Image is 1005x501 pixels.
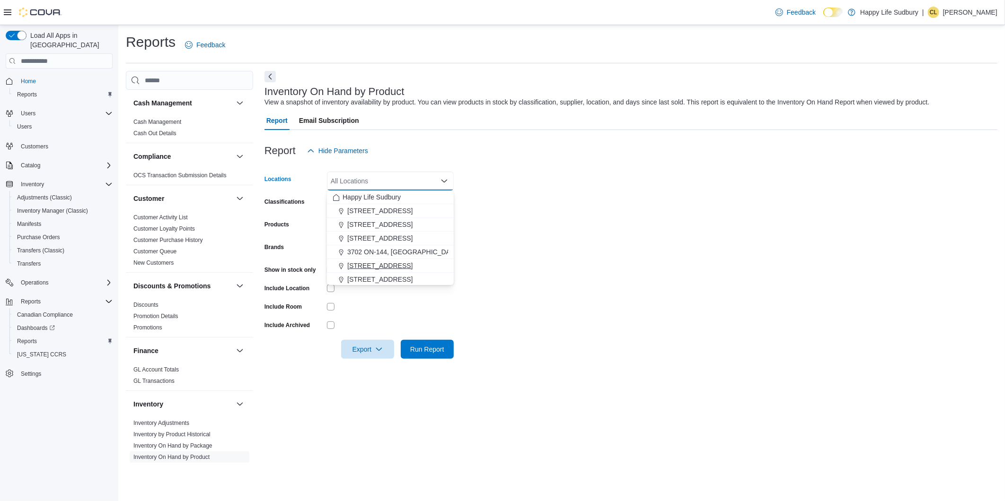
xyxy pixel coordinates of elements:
[13,205,92,216] a: Inventory Manager (Classic)
[133,119,181,125] a: Cash Management
[133,324,162,331] span: Promotions
[133,237,203,243] a: Customer Purchase History
[264,285,309,292] label: Include Location
[17,160,44,171] button: Catalog
[772,3,820,22] a: Feedback
[264,86,405,97] h3: Inventory On Hand by Product
[133,366,179,373] span: GL Account Totals
[9,204,116,217] button: Inventory Manager (Classic)
[17,179,48,190] button: Inventory
[13,232,113,243] span: Purchase Orders
[133,454,210,460] a: Inventory On Hand by Product
[234,280,246,292] button: Discounts & Promotions
[133,366,179,373] a: GL Account Totals
[17,207,88,215] span: Inventory Manager (Classic)
[126,364,253,390] div: Finance
[17,233,60,241] span: Purchase Orders
[264,266,316,274] label: Show in stock only
[133,301,159,309] span: Discounts
[234,151,246,162] button: Compliance
[2,178,116,191] button: Inventory
[133,281,232,291] button: Discounts & Promotions
[133,152,232,161] button: Compliance
[13,322,59,334] a: Dashboards
[823,8,843,17] input: Dark Mode
[943,7,997,18] p: [PERSON_NAME]
[234,97,246,109] button: Cash Management
[9,244,116,257] button: Transfers (Classic)
[133,225,195,233] span: Customer Loyalty Points
[13,205,113,216] span: Inventory Manager (Classic)
[17,179,113,190] span: Inventory
[17,368,113,380] span: Settings
[133,172,227,179] a: OCS Transaction Submission Details
[264,198,305,206] label: Classifications
[133,431,211,438] a: Inventory by Product Historical
[327,190,454,300] div: Choose from the following options
[21,78,36,85] span: Home
[17,140,113,152] span: Customers
[133,346,232,355] button: Finance
[327,204,454,218] button: [STREET_ADDRESS]
[13,336,113,347] span: Reports
[318,146,368,155] span: Hide Parameters
[21,181,44,188] span: Inventory
[13,245,113,256] span: Transfers (Classic)
[133,420,189,426] a: Inventory Adjustments
[17,296,113,307] span: Reports
[17,141,52,152] a: Customers
[234,193,246,204] button: Customer
[347,233,413,243] span: [STREET_ADDRESS]
[327,259,454,273] button: [STREET_ADDRESS]
[327,245,454,259] button: 3702 ON-144, [GEOGRAPHIC_DATA]
[347,340,388,359] span: Export
[19,8,62,17] img: Cova
[9,217,116,231] button: Manifests
[9,321,116,335] a: Dashboards
[21,162,40,169] span: Catalog
[13,89,113,100] span: Reports
[133,302,159,308] a: Discounts
[13,232,64,243] a: Purchase Orders
[13,309,77,320] a: Canadian Compliance
[299,111,359,130] span: Email Subscription
[264,243,284,251] label: Brands
[13,121,113,132] span: Users
[21,143,48,150] span: Customers
[410,345,444,354] span: Run Report
[133,194,164,203] h3: Customer
[13,309,113,320] span: Canadian Compliance
[347,247,460,257] span: 3702 ON-144, [GEOGRAPHIC_DATA]
[126,116,253,143] div: Cash Management
[13,218,45,230] a: Manifests
[133,346,159,355] h3: Finance
[13,322,113,334] span: Dashboards
[6,70,113,405] nav: Complex example
[196,40,225,50] span: Feedback
[181,35,229,54] a: Feedback
[17,75,113,87] span: Home
[17,324,55,332] span: Dashboards
[9,257,116,270] button: Transfers
[327,218,454,232] button: [STREET_ADDRESS]
[133,248,176,255] a: Customer Queue
[126,299,253,337] div: Discounts & Promotions
[2,74,116,88] button: Home
[133,236,203,244] span: Customer Purchase History
[133,259,174,266] a: New Customers
[303,141,372,160] button: Hide Parameters
[133,442,212,449] span: Inventory On Hand by Package
[26,31,113,50] span: Load All Apps in [GEOGRAPHIC_DATA]
[133,313,178,320] a: Promotion Details
[133,118,181,126] span: Cash Management
[930,7,937,18] span: CL
[17,220,41,228] span: Manifests
[234,345,246,356] button: Finance
[860,7,918,18] p: Happy Life Sudbury
[13,258,44,269] a: Transfers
